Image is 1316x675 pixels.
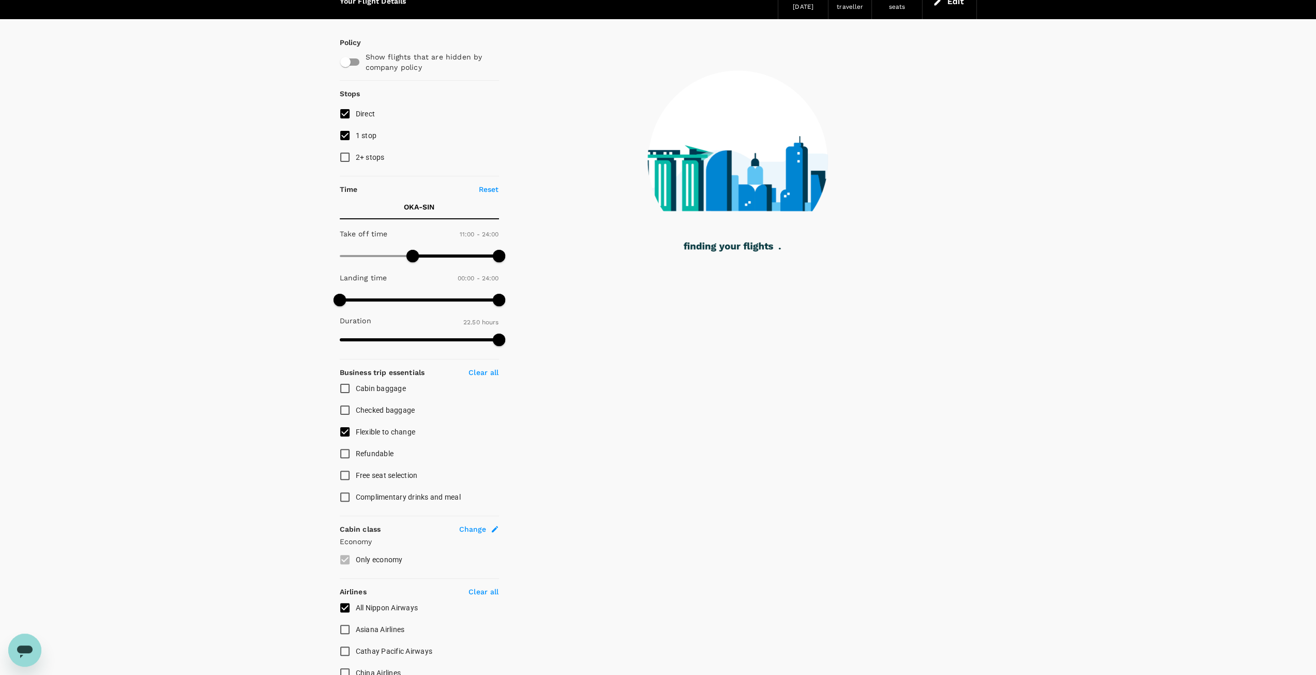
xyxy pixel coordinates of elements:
[8,634,41,667] iframe: Button to launch messaging window
[356,556,403,564] span: Only economy
[356,625,405,634] span: Asiana Airlines
[340,37,349,48] p: Policy
[340,525,381,533] strong: Cabin class
[356,406,415,414] span: Checked baggage
[356,110,375,118] span: Direct
[479,184,499,194] p: Reset
[356,131,377,140] span: 1 stop
[356,384,406,393] span: Cabin baggage
[460,231,499,238] span: 11:00 - 24:00
[340,89,360,98] strong: Stops
[356,471,418,479] span: Free seat selection
[684,243,773,252] g: finding your flights
[340,316,371,326] p: Duration
[468,367,498,378] p: Clear all
[356,153,385,161] span: 2+ stops
[356,428,416,436] span: Flexible to change
[340,184,358,194] p: Time
[340,588,367,596] strong: Airlines
[463,319,499,326] span: 22.50 hours
[340,368,425,377] strong: Business trip essentials
[366,52,492,72] p: Show flights that are hidden by company policy
[459,524,487,534] span: Change
[340,229,388,239] p: Take off time
[356,604,418,612] span: All Nippon Airways
[779,248,781,249] g: .
[340,536,499,547] p: Economy
[468,587,498,597] p: Clear all
[458,275,499,282] span: 00:00 - 24:00
[356,647,433,655] span: Cathay Pacific Airways
[889,2,905,12] div: seats
[793,2,813,12] div: [DATE]
[356,449,394,458] span: Refundable
[340,273,387,283] p: Landing time
[356,493,461,501] span: Complimentary drinks and meal
[404,202,434,212] p: OKA - SIN
[837,2,863,12] div: traveller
